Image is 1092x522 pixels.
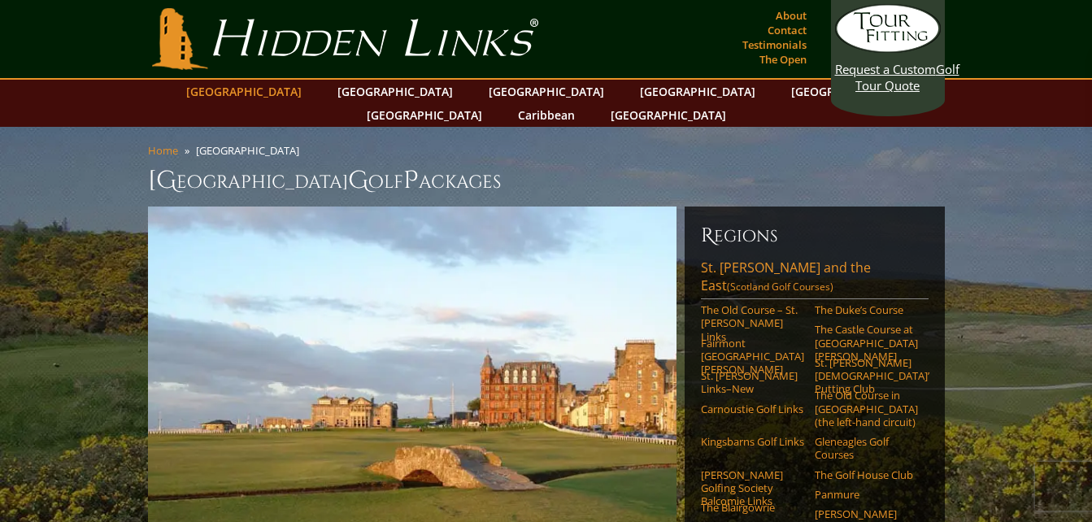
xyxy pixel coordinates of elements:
a: The Golf House Club [815,468,918,481]
a: Caribbean [510,103,583,127]
span: Request a Custom [835,61,936,77]
a: [GEOGRAPHIC_DATA] [632,80,764,103]
a: The Old Course – St. [PERSON_NAME] Links [701,303,804,343]
a: [GEOGRAPHIC_DATA] [603,103,734,127]
a: Carnoustie Golf Links [701,402,804,415]
a: Gleneagles Golf Courses [815,435,918,462]
a: About [772,4,811,27]
a: Request a CustomGolf Tour Quote [835,4,941,94]
a: The Duke’s Course [815,303,918,316]
a: [PERSON_NAME] Golfing Society Balcomie Links [701,468,804,508]
span: G [348,164,368,197]
h1: [GEOGRAPHIC_DATA] olf ackages [148,164,945,197]
a: [GEOGRAPHIC_DATA] [481,80,612,103]
a: The Open [755,48,811,71]
a: [GEOGRAPHIC_DATA] [329,80,461,103]
a: The Old Course in [GEOGRAPHIC_DATA] (the left-hand circuit) [815,389,918,428]
span: (Scotland Golf Courses) [727,280,833,294]
a: Contact [764,19,811,41]
a: St. [PERSON_NAME] Links–New [701,369,804,396]
a: Panmure [815,488,918,501]
span: P [403,164,419,197]
a: Testimonials [738,33,811,56]
a: The Castle Course at [GEOGRAPHIC_DATA][PERSON_NAME] [815,323,918,363]
li: [GEOGRAPHIC_DATA] [196,143,306,158]
h6: Regions [701,223,929,249]
a: St. [PERSON_NAME] [DEMOGRAPHIC_DATA]’ Putting Club [815,356,918,396]
a: St. [PERSON_NAME] and the East(Scotland Golf Courses) [701,259,929,299]
a: Home [148,143,178,158]
a: [PERSON_NAME] [815,507,918,520]
a: [GEOGRAPHIC_DATA] [783,80,915,103]
a: The Blairgowrie [701,501,804,514]
a: Fairmont [GEOGRAPHIC_DATA][PERSON_NAME] [701,337,804,376]
a: [GEOGRAPHIC_DATA] [178,80,310,103]
a: Kingsbarns Golf Links [701,435,804,448]
a: [GEOGRAPHIC_DATA] [359,103,490,127]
